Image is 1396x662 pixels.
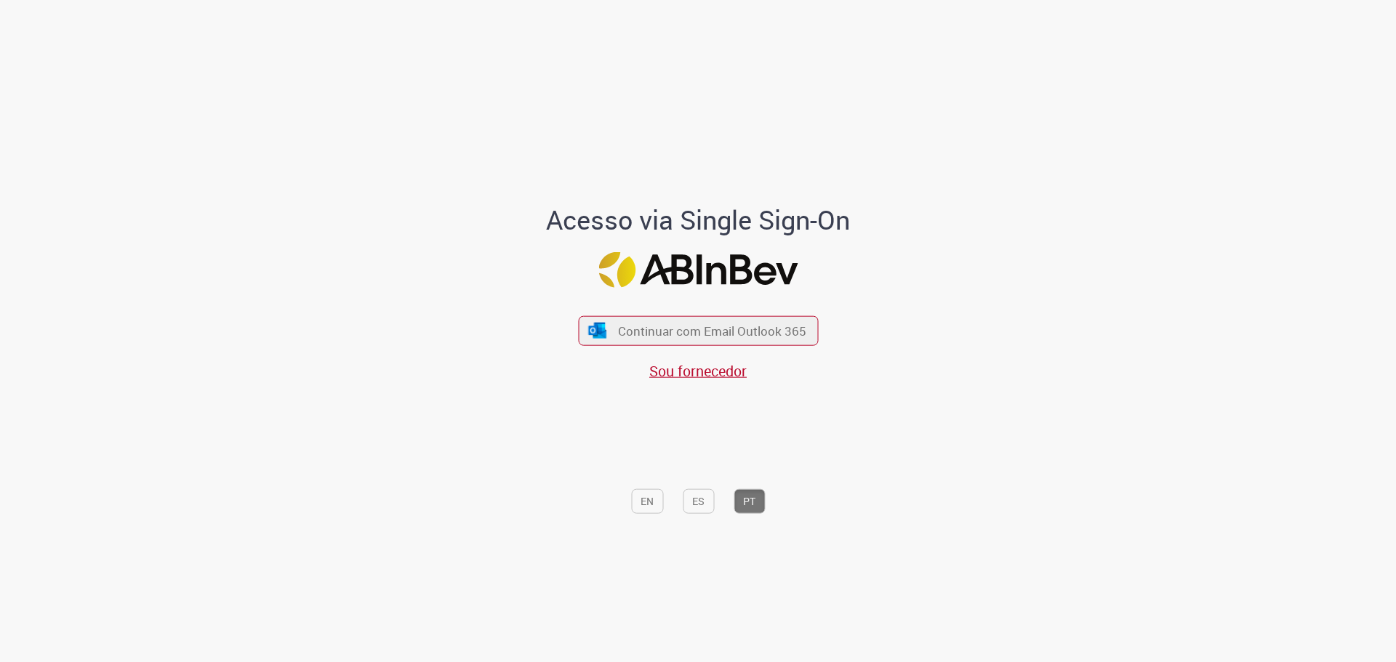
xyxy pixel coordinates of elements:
button: ícone Azure/Microsoft 360 Continuar com Email Outlook 365 [578,315,818,345]
h1: Acesso via Single Sign-On [497,206,900,235]
span: Continuar com Email Outlook 365 [618,323,806,339]
button: EN [631,488,663,513]
a: Sou fornecedor [649,361,747,381]
img: ícone Azure/Microsoft 360 [587,323,608,338]
button: PT [734,488,765,513]
button: ES [683,488,714,513]
img: Logo ABInBev [598,251,798,287]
